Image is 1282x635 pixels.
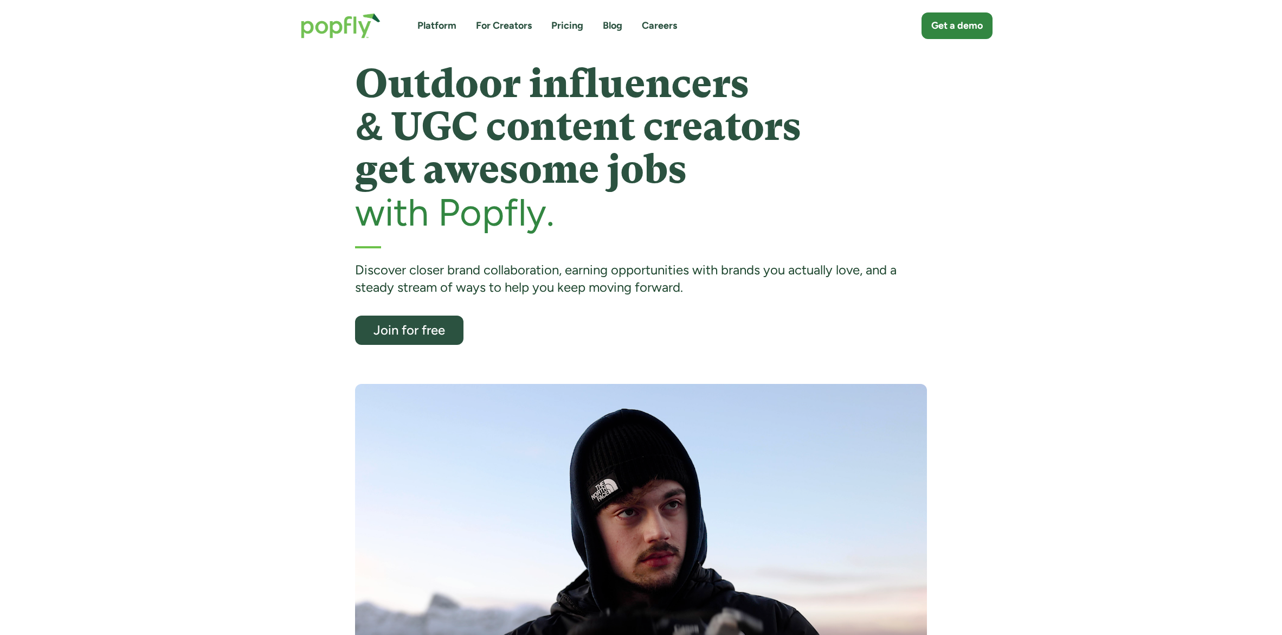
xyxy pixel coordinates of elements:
[476,19,532,33] a: For Creators
[642,19,677,33] a: Careers
[290,2,391,49] a: home
[417,19,456,33] a: Platform
[365,323,454,337] div: Join for free
[355,316,463,345] a: Join for free
[355,191,927,233] h2: with Popfly.
[922,12,993,39] a: Get a demo
[551,19,583,33] a: Pricing
[931,19,983,33] div: Get a demo
[603,19,622,33] a: Blog
[355,261,927,297] div: Discover closer brand collaboration, earning opportunities with brands you actually love, and a s...
[355,62,927,191] h1: Outdoor influencers & UGC content creators get awesome jobs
